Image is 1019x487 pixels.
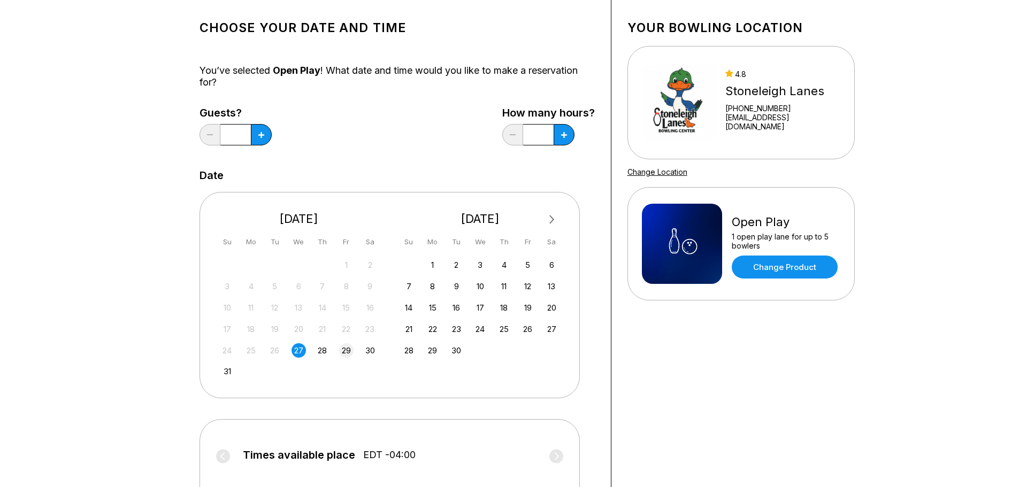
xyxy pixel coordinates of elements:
[363,322,377,336] div: Not available Saturday, August 23rd, 2025
[402,343,416,358] div: Choose Sunday, September 28th, 2025
[520,279,535,293] div: Choose Friday, September 12th, 2025
[292,300,306,315] div: Not available Wednesday, August 13th, 2025
[220,343,234,358] div: Not available Sunday, August 24th, 2025
[497,322,511,336] div: Choose Thursday, September 25th, 2025
[545,258,559,272] div: Choose Saturday, September 6th, 2025
[292,279,306,293] div: Not available Wednesday, August 6th, 2025
[244,300,258,315] div: Not available Monday, August 11th, 2025
[473,235,487,249] div: We
[732,256,838,279] a: Change Product
[363,449,416,461] span: EDT -04:00
[520,322,535,336] div: Choose Friday, September 26th, 2025
[425,235,440,249] div: Mo
[315,235,330,249] div: Th
[402,279,416,293] div: Choose Sunday, September 7th, 2025
[520,235,535,249] div: Fr
[545,300,559,315] div: Choose Saturday, September 20th, 2025
[292,322,306,336] div: Not available Wednesday, August 20th, 2025
[339,235,354,249] div: Fr
[449,235,464,249] div: Tu
[402,235,416,249] div: Su
[292,235,306,249] div: We
[315,343,330,358] div: Choose Thursday, August 28th, 2025
[425,258,440,272] div: Choose Monday, September 1st, 2025
[425,343,440,358] div: Choose Monday, September 29th, 2025
[339,300,354,315] div: Not available Friday, August 15th, 2025
[363,300,377,315] div: Not available Saturday, August 16th, 2025
[267,235,282,249] div: Tu
[497,300,511,315] div: Choose Thursday, September 18th, 2025
[473,322,487,336] div: Choose Wednesday, September 24th, 2025
[725,69,840,79] div: 4.8
[425,279,440,293] div: Choose Monday, September 8th, 2025
[220,322,234,336] div: Not available Sunday, August 17th, 2025
[732,215,840,229] div: Open Play
[725,84,840,98] div: Stoneleigh Lanes
[267,300,282,315] div: Not available Tuesday, August 12th, 2025
[315,300,330,315] div: Not available Thursday, August 14th, 2025
[244,322,258,336] div: Not available Monday, August 18th, 2025
[402,322,416,336] div: Choose Sunday, September 21st, 2025
[473,300,487,315] div: Choose Wednesday, September 17th, 2025
[520,300,535,315] div: Choose Friday, September 19th, 2025
[425,322,440,336] div: Choose Monday, September 22nd, 2025
[502,107,595,119] label: How many hours?
[200,107,272,119] label: Guests?
[244,279,258,293] div: Not available Monday, August 4th, 2025
[449,279,464,293] div: Choose Tuesday, September 9th, 2025
[545,235,559,249] div: Sa
[545,279,559,293] div: Choose Saturday, September 13th, 2025
[449,322,464,336] div: Choose Tuesday, September 23rd, 2025
[363,279,377,293] div: Not available Saturday, August 9th, 2025
[216,212,382,226] div: [DATE]
[273,65,320,76] span: Open Play
[200,20,595,35] h1: Choose your Date and time
[363,343,377,358] div: Choose Saturday, August 30th, 2025
[449,300,464,315] div: Choose Tuesday, September 16th, 2025
[339,258,354,272] div: Not available Friday, August 1st, 2025
[545,322,559,336] div: Choose Saturday, September 27th, 2025
[397,212,563,226] div: [DATE]
[642,63,716,143] img: Stoneleigh Lanes
[200,65,595,88] div: You’ve selected ! What date and time would you like to make a reservation for?
[627,20,855,35] h1: Your bowling location
[520,258,535,272] div: Choose Friday, September 5th, 2025
[732,232,840,250] div: 1 open play lane for up to 5 bowlers
[402,300,416,315] div: Choose Sunday, September 14th, 2025
[339,343,354,358] div: Choose Friday, August 29th, 2025
[497,235,511,249] div: Th
[725,104,840,113] div: [PHONE_NUMBER]
[220,300,234,315] div: Not available Sunday, August 10th, 2025
[400,257,561,358] div: month 2025-09
[244,343,258,358] div: Not available Monday, August 25th, 2025
[267,322,282,336] div: Not available Tuesday, August 19th, 2025
[449,258,464,272] div: Choose Tuesday, September 2nd, 2025
[497,258,511,272] div: Choose Thursday, September 4th, 2025
[220,279,234,293] div: Not available Sunday, August 3rd, 2025
[543,211,561,228] button: Next Month
[200,169,224,181] label: Date
[244,235,258,249] div: Mo
[725,113,840,131] a: [EMAIL_ADDRESS][DOMAIN_NAME]
[339,279,354,293] div: Not available Friday, August 8th, 2025
[339,322,354,336] div: Not available Friday, August 22nd, 2025
[243,449,355,461] span: Times available place
[267,279,282,293] div: Not available Tuesday, August 5th, 2025
[363,235,377,249] div: Sa
[292,343,306,358] div: Choose Wednesday, August 27th, 2025
[220,364,234,378] div: Choose Sunday, August 31st, 2025
[425,300,440,315] div: Choose Monday, September 15th, 2025
[642,204,722,284] img: Open Play
[267,343,282,358] div: Not available Tuesday, August 26th, 2025
[315,322,330,336] div: Not available Thursday, August 21st, 2025
[449,343,464,358] div: Choose Tuesday, September 30th, 2025
[219,257,379,379] div: month 2025-08
[473,279,487,293] div: Choose Wednesday, September 10th, 2025
[363,258,377,272] div: Not available Saturday, August 2nd, 2025
[627,167,687,176] a: Change Location
[473,258,487,272] div: Choose Wednesday, September 3rd, 2025
[220,235,234,249] div: Su
[315,279,330,293] div: Not available Thursday, August 7th, 2025
[497,279,511,293] div: Choose Thursday, September 11th, 2025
